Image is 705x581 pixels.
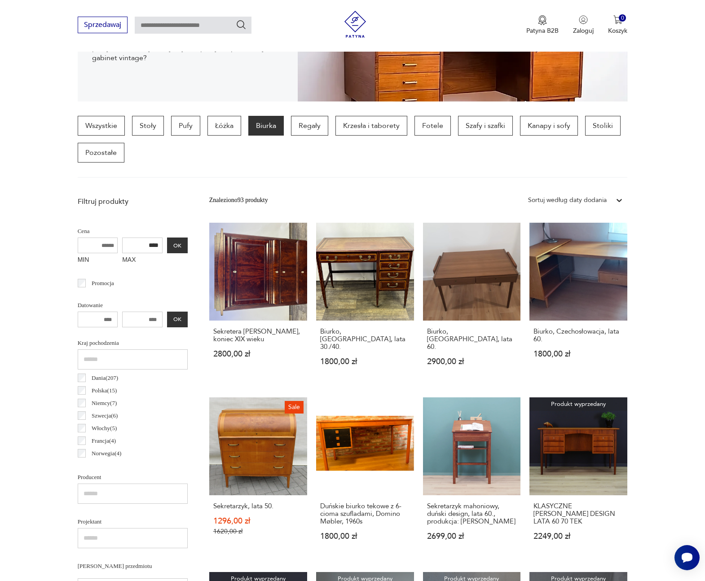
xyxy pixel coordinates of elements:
p: Kraj pochodzenia [78,338,188,348]
p: 1800,00 zł [320,533,410,540]
p: Czechosłowacja ( 2 ) [92,461,137,471]
a: Wszystkie [78,116,125,136]
p: Szwecja ( 6 ) [92,411,118,421]
a: Regały [291,116,328,136]
p: Filtruj produkty [78,197,188,207]
p: 2900,00 zł [427,358,517,365]
div: Znaleziono 93 produkty [209,195,268,205]
a: Sekretarzyk mahoniowy, duński design, lata 60., produkcja: DaniaSekretarzyk mahoniowy, duński des... [423,397,521,558]
a: Sekretera Ludwik, koniec XIX wiekuSekretera [PERSON_NAME], koniec XIX wieku2800,00 zł [209,223,307,383]
button: Sprzedawaj [78,17,128,33]
button: OK [167,312,188,327]
button: 0Koszyk [608,15,627,35]
img: Ikona koszyka [613,15,622,24]
p: 1620,00 zł [213,528,303,535]
h3: Biurko, [GEOGRAPHIC_DATA], lata 60. [427,328,517,351]
a: SaleSekretarzyk, lata 50.Sekretarzyk, lata 50.1296,00 zł1620,00 zł [209,397,307,558]
a: Szafy i szafki [458,116,513,136]
p: 2699,00 zł [427,533,517,540]
p: 1800,00 zł [533,350,623,358]
button: Zaloguj [573,15,594,35]
a: Biurko, Czechosłowacja, lata 60.Biurko, Czechosłowacja, lata 60.1800,00 zł [529,223,627,383]
a: Kanapy i sofy [520,116,578,136]
h3: Sekretera [PERSON_NAME], koniec XIX wieku [213,328,303,343]
p: Koszyk [608,26,627,35]
p: Niemcy ( 7 ) [92,398,117,408]
div: 0 [619,14,626,22]
a: Biurko, Włochy, lata 60.Biurko, [GEOGRAPHIC_DATA], lata 60.2900,00 zł [423,223,521,383]
a: Biurko, Anglia, lata 30./40.Biurko, [GEOGRAPHIC_DATA], lata 30./40.1800,00 zł [316,223,414,383]
a: Ikona medaluPatyna B2B [526,15,559,35]
h3: Biurko, [GEOGRAPHIC_DATA], lata 30./40. [320,328,410,351]
a: Sprzedawaj [78,22,128,29]
p: 1296,00 zł [213,517,303,525]
a: Produkt wyprzedanyKLASYCZNE BIURKO DUŃSKI DESIGN LATA 60 70 TEKKLASYCZNE [PERSON_NAME] DESIGN LAT... [529,397,627,558]
p: Datowanie [78,300,188,310]
a: Stoliki [585,116,621,136]
button: Patyna B2B [526,15,559,35]
iframe: Smartsupp widget button [674,545,700,570]
div: Sortuj według daty dodania [528,195,607,205]
p: Producent [78,472,188,482]
img: Ikonka użytkownika [579,15,588,24]
a: Biurka [248,116,284,136]
a: Pozostałe [78,143,124,163]
p: [PERSON_NAME] przedmiotu [78,561,188,571]
button: OK [167,238,188,253]
h3: Biurko, Czechosłowacja, lata 60. [533,328,623,343]
p: Promocja [92,278,114,288]
button: Szukaj [236,19,247,30]
p: Włochy ( 5 ) [92,423,117,433]
a: Krzesła i taborety [335,116,407,136]
h3: Sekretarzyk mahoniowy, duński design, lata 60., produkcja: [PERSON_NAME] [427,502,517,525]
a: Duńskie biurko tekowe z 6-cioma szufladami, Domino Møbler, 1960sDuńskie biurko tekowe z 6-cioma s... [316,397,414,558]
a: Łóżka [207,116,241,136]
h3: Duńskie biurko tekowe z 6-cioma szufladami, Domino Møbler, 1960s [320,502,410,525]
a: Pufy [171,116,200,136]
p: Projektant [78,517,188,527]
label: MAX [122,253,163,268]
p: Patyna B2B [526,26,559,35]
p: Polska ( 15 ) [92,386,117,396]
p: Francja ( 4 ) [92,436,116,446]
a: Fotele [414,116,451,136]
img: Ikona medalu [538,15,547,25]
h3: KLASYCZNE [PERSON_NAME] DESIGN LATA 60 70 TEK [533,502,623,525]
img: Patyna - sklep z meblami i dekoracjami vintage [342,11,369,38]
p: 2800,00 zł [213,350,303,358]
h3: Sekretarzyk, lata 50. [213,502,303,510]
p: 2249,00 zł [533,533,623,540]
p: Norwegia ( 4 ) [92,449,121,458]
p: Dania ( 207 ) [92,373,118,383]
label: MIN [78,253,118,268]
p: 1800,00 zł [320,358,410,365]
p: Zaloguj [573,26,594,35]
p: Cena [78,226,188,236]
a: Stoły [132,116,164,136]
